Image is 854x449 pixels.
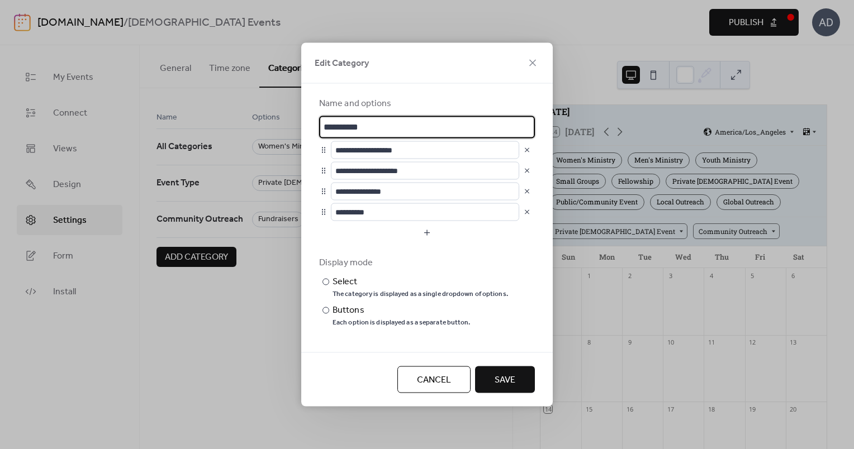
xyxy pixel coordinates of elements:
span: Save [495,374,515,387]
div: Name and options [319,97,533,111]
button: Cancel [397,366,471,393]
button: Save [475,366,535,393]
div: Buttons [333,304,468,317]
div: Display mode [319,256,533,270]
span: Cancel [417,374,451,387]
div: Select [333,275,506,289]
div: The category is displayed as a single dropdown of options. [333,290,508,299]
span: Edit Category [315,57,369,70]
div: Each option is displayed as a separate button. [333,318,471,327]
